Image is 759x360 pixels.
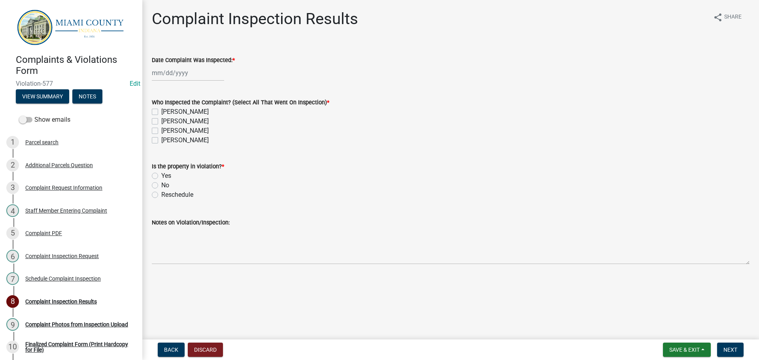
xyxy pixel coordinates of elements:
div: 1 [6,136,19,149]
div: Complaint Photos from Inspection Upload [25,322,128,327]
div: 6 [6,250,19,262]
div: 2 [6,159,19,172]
button: Next [717,343,744,357]
span: Save & Exit [669,347,700,353]
h4: Complaints & Violations Form [16,54,136,77]
div: 9 [6,318,19,331]
button: Notes [72,89,102,104]
label: [PERSON_NAME] [161,107,209,117]
label: Who Inspected the Complaint? (Select All That Went On Inspection) [152,100,329,106]
span: Next [723,347,737,353]
label: [PERSON_NAME] [161,117,209,126]
wm-modal-confirm: Edit Application Number [130,80,140,87]
label: Date Complaint Was Inspected: [152,58,235,63]
div: Finalized Complaint Form (Print Hardcopy for File) [25,341,130,352]
div: Schedule Complaint Inspection [25,276,101,281]
label: [PERSON_NAME] [161,136,209,145]
h1: Complaint Inspection Results [152,9,358,28]
button: Back [158,343,185,357]
img: Miami County, Indiana [16,8,130,46]
div: Staff Member Entering Complaint [25,208,107,213]
div: 4 [6,204,19,217]
div: Complaint Request Information [25,185,102,190]
div: 8 [6,295,19,308]
div: 10 [6,341,19,353]
span: Violation-577 [16,80,126,87]
label: Notes on Violation/Inspection: [152,220,230,226]
button: View Summary [16,89,69,104]
div: 5 [6,227,19,239]
label: No [161,181,169,190]
div: Complaint Inspection Request [25,253,99,259]
span: Share [724,13,742,22]
wm-modal-confirm: Notes [72,94,102,100]
label: Is the property in violation? [152,164,224,170]
i: share [713,13,723,22]
div: Additional Parcels Question [25,162,93,168]
div: 3 [6,181,19,194]
div: Complaint PDF [25,230,62,236]
button: Save & Exit [663,343,711,357]
label: Reschedule [161,190,193,200]
button: shareShare [707,9,748,25]
div: Parcel search [25,139,59,145]
label: Show emails [19,115,70,124]
label: Yes [161,171,171,181]
button: Discard [188,343,223,357]
wm-modal-confirm: Summary [16,94,69,100]
div: 7 [6,272,19,285]
span: Back [164,347,178,353]
a: Edit [130,80,140,87]
div: Complaint Inspection Results [25,299,97,304]
label: [PERSON_NAME] [161,126,209,136]
input: mm/dd/yyyy [152,65,224,81]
